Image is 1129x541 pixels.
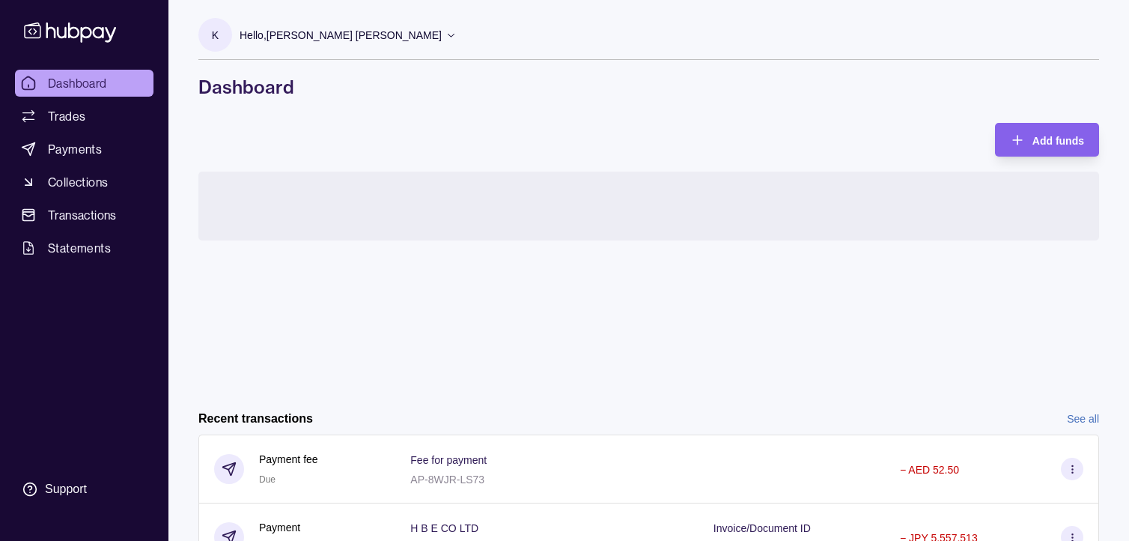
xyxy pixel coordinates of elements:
a: Transactions [15,202,153,229]
div: Support [45,481,87,498]
button: Add funds [995,123,1099,157]
span: Dashboard [48,74,107,92]
p: Hello, [PERSON_NAME] [PERSON_NAME] [240,27,442,43]
span: Add funds [1032,135,1084,147]
a: Trades [15,103,153,130]
a: Collections [15,169,153,196]
p: AP-8WJR-LS73 [410,474,484,486]
span: Statements [48,239,111,257]
a: See all [1067,411,1099,427]
span: Due [259,474,276,485]
p: K [212,27,219,43]
a: Payments [15,136,153,163]
h2: Recent transactions [198,411,313,427]
a: Support [15,474,153,505]
span: Transactions [48,206,117,224]
span: Payments [48,140,102,158]
a: Dashboard [15,70,153,97]
p: Fee for payment [410,454,487,466]
p: Invoice/Document ID [713,522,811,534]
p: H B E CO LTD [410,522,478,534]
h1: Dashboard [198,75,1099,99]
span: Collections [48,173,108,191]
a: Statements [15,235,153,262]
p: − AED 52.50 [900,464,959,476]
p: Payment [259,519,300,536]
span: Trades [48,107,85,125]
p: Payment fee [259,451,318,468]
